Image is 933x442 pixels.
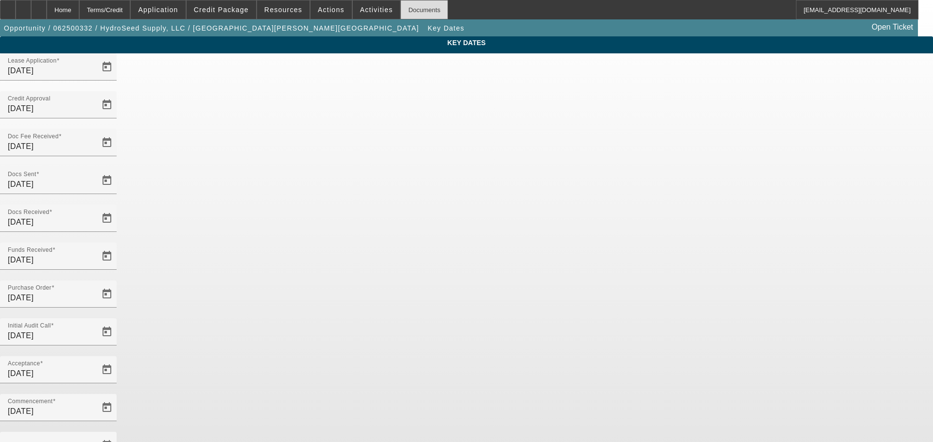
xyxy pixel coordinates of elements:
[8,323,51,329] mat-label: Initial Audit Call
[257,0,310,19] button: Resources
[8,96,51,102] mat-label: Credit Approval
[97,133,117,152] button: Open calendar
[318,6,345,14] span: Actions
[8,133,59,140] mat-label: Doc Fee Received
[97,246,117,266] button: Open calendar
[8,209,50,215] mat-label: Docs Received
[97,360,117,379] button: Open calendar
[868,19,917,35] a: Open Ticket
[97,398,117,417] button: Open calendar
[428,24,465,32] span: Key Dates
[97,284,117,304] button: Open calendar
[187,0,256,19] button: Credit Package
[8,285,52,291] mat-label: Purchase Order
[8,171,36,178] mat-label: Docs Sent
[8,360,40,367] mat-label: Acceptance
[8,58,56,64] mat-label: Lease Application
[97,322,117,342] button: Open calendar
[7,39,926,47] span: Key Dates
[97,57,117,77] button: Open calendar
[97,95,117,115] button: Open calendar
[360,6,393,14] span: Activities
[97,209,117,228] button: Open calendar
[264,6,302,14] span: Resources
[97,171,117,190] button: Open calendar
[138,6,178,14] span: Application
[131,0,185,19] button: Application
[8,247,52,253] mat-label: Funds Received
[311,0,352,19] button: Actions
[194,6,249,14] span: Credit Package
[8,398,53,405] mat-label: Commencement
[4,24,419,32] span: Opportunity / 062500332 / HydroSeed Supply, LLC / [GEOGRAPHIC_DATA][PERSON_NAME][GEOGRAPHIC_DATA]
[425,19,467,37] button: Key Dates
[353,0,400,19] button: Activities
